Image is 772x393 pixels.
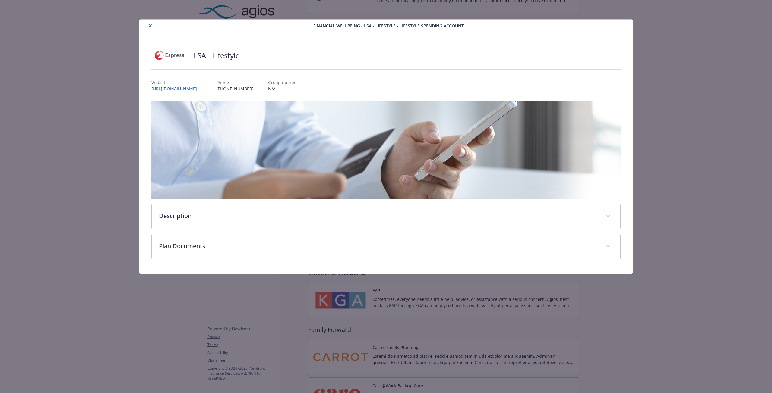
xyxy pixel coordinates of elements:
[151,101,621,199] img: banner
[268,86,298,92] p: N/A
[159,211,599,220] p: Description
[268,79,298,86] p: Group number
[313,23,464,29] span: Financial Wellbeing - LSA - Lifestyle - Lifestyle Spending Account
[159,242,599,251] p: Plan Documents
[151,86,202,92] a: [URL][DOMAIN_NAME]
[216,79,254,86] p: Phone
[216,86,254,92] p: [PHONE_NUMBER]
[194,50,239,61] h2: LSA - Lifestyle
[147,22,154,29] button: close
[152,204,620,229] div: Description
[151,46,188,64] img: Espresa, Inc.
[77,19,695,274] div: details for plan Financial Wellbeing - LSA - Lifestyle - Lifestyle Spending Account
[152,234,620,259] div: Plan Documents
[151,79,202,86] p: Website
